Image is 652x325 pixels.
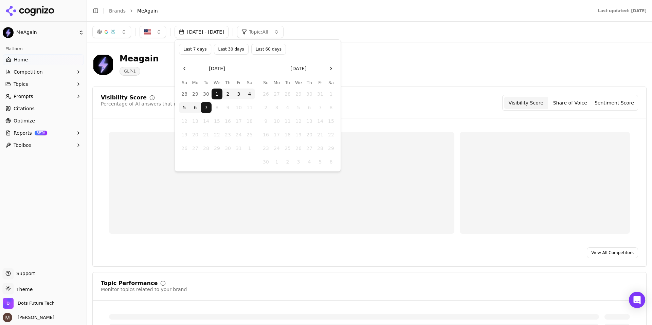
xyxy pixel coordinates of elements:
th: Friday [315,79,326,86]
button: Thursday, October 2nd, 2025, selected [222,89,233,99]
nav: breadcrumb [109,7,584,14]
span: MeAgain [137,7,158,14]
span: Dots Future Tech [18,300,55,306]
button: Toolbox [3,140,84,151]
img: MeAgain [92,54,114,75]
button: Last 60 days [251,44,286,55]
th: Tuesday [282,79,293,86]
button: Visibility Score [504,97,548,109]
span: GLP-1 [120,67,140,76]
button: Topics [3,79,84,90]
span: Toolbox [14,142,32,149]
button: Last 30 days [214,44,249,55]
span: Reports [14,130,32,136]
div: Meagain [120,53,159,64]
button: Tuesday, September 30th, 2025 [201,89,212,99]
div: Open Intercom Messenger [629,292,645,308]
table: October 2025 [179,79,255,154]
button: Sunday, September 28th, 2025 [179,89,190,99]
th: Tuesday [201,79,212,86]
a: Citations [3,103,84,114]
button: [DATE] - [DATE] [175,26,229,38]
div: Topic Performance [101,281,158,286]
th: Saturday [326,79,337,86]
img: Dots Future Tech [3,298,14,309]
span: Topic: All [249,28,268,35]
span: MeAgain [16,30,76,36]
th: Sunday [260,79,271,86]
div: Last updated: [DATE] [598,8,647,14]
span: Support [14,270,35,277]
span: Competition [14,69,43,75]
button: Today, Tuesday, October 7th, 2025, selected [201,102,212,113]
span: [PERSON_NAME] [15,314,54,321]
button: Go to the Previous Month [179,63,190,74]
div: Platform [3,43,84,54]
div: Visibility Score [101,95,147,100]
button: Open user button [3,313,54,322]
img: United States [144,28,151,35]
th: Thursday [304,79,315,86]
button: Monday, October 6th, 2025, selected [190,102,201,113]
th: Wednesday [212,79,222,86]
a: Optimize [3,115,84,126]
th: Friday [233,79,244,86]
img: MeAgain [3,27,14,38]
a: Brands [109,8,126,14]
th: Thursday [222,79,233,86]
span: Topics [14,81,28,88]
button: Prompts [3,91,84,102]
img: Martyn Strydom [3,313,12,322]
span: Theme [14,287,33,292]
button: Sentiment Score [592,97,636,109]
button: Sunday, October 5th, 2025, selected [179,102,190,113]
th: Wednesday [293,79,304,86]
span: Home [14,56,28,63]
button: Open organization switcher [3,298,55,309]
div: Percentage of AI answers that mention your brand [101,100,221,107]
span: Optimize [14,117,35,124]
a: Home [3,54,84,65]
button: Last 7 days [179,44,211,55]
div: Monitor topics related to your brand [101,286,187,293]
button: Share of Voice [548,97,592,109]
a: View All Competitors [587,247,638,258]
span: Citations [14,105,35,112]
th: Monday [271,79,282,86]
button: ReportsBETA [3,128,84,138]
button: Go to the Next Month [326,63,337,74]
button: Competition [3,66,84,77]
button: Friday, October 3rd, 2025, selected [233,89,244,99]
button: Monday, September 29th, 2025 [190,89,201,99]
table: November 2025 [260,79,337,167]
button: Saturday, October 4th, 2025, selected [244,89,255,99]
th: Saturday [244,79,255,86]
button: Wednesday, October 1st, 2025, selected [212,89,222,99]
span: Prompts [14,93,33,100]
th: Monday [190,79,201,86]
th: Sunday [179,79,190,86]
span: BETA [35,131,47,135]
